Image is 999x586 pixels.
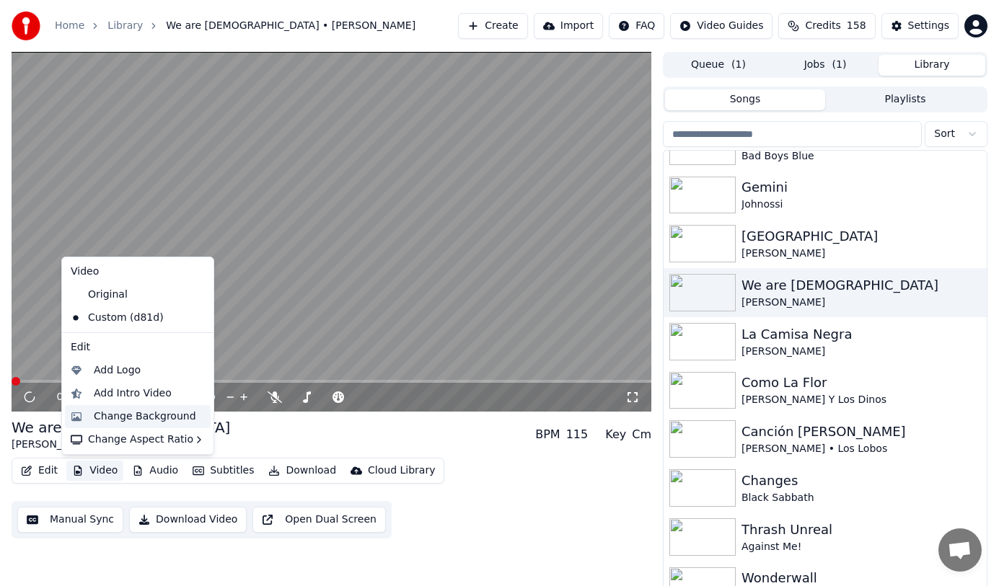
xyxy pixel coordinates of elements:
[566,426,589,443] div: 115
[741,345,981,359] div: [PERSON_NAME]
[665,89,825,110] button: Songs
[731,58,746,72] span: ( 1 )
[632,426,651,443] div: Cm
[741,520,981,540] div: Thrash Unreal
[65,283,189,306] div: Original
[741,226,981,247] div: [GEOGRAPHIC_DATA]
[12,417,230,438] div: We are [DEMOGRAPHIC_DATA]
[772,55,879,76] button: Jobs
[741,149,981,164] div: Bad Boys Blue
[65,428,211,451] div: Change Aspect Ratio
[12,438,230,452] div: [PERSON_NAME]
[805,19,840,33] span: Credits
[94,363,141,378] div: Add Logo
[665,55,772,76] button: Queue
[670,13,773,39] button: Video Guides
[56,390,91,404] div: /
[881,13,959,39] button: Settings
[741,442,981,456] div: [PERSON_NAME] • Los Lobos
[94,386,172,401] div: Add Intro Video
[609,13,664,39] button: FAQ
[55,19,84,33] a: Home
[94,409,196,424] div: Change Background
[879,55,985,76] button: Library
[938,528,982,572] a: Öppna chatt
[741,177,981,197] div: Gemini
[741,422,981,442] div: Canción [PERSON_NAME]
[534,13,603,39] button: Import
[15,461,63,481] button: Edit
[741,540,981,554] div: Against Me!
[126,461,184,481] button: Audio
[368,463,435,478] div: Cloud Library
[741,296,981,310] div: [PERSON_NAME]
[741,324,981,345] div: La Camisa Negra
[107,19,143,33] a: Library
[741,491,981,505] div: Black Sabbath
[605,426,626,443] div: Key
[741,275,981,296] div: We are [DEMOGRAPHIC_DATA]
[17,507,123,533] button: Manual Sync
[741,393,981,407] div: [PERSON_NAME] Y Los Dinos
[187,461,260,481] button: Subtitles
[56,390,79,404] span: 0:00
[66,461,123,481] button: Video
[741,197,981,212] div: Johnossi
[65,260,211,283] div: Video
[778,13,875,39] button: Credits158
[252,507,386,533] button: Open Dual Screen
[847,19,866,33] span: 158
[129,507,247,533] button: Download Video
[263,461,342,481] button: Download
[65,306,189,329] div: Custom (d81d)
[741,373,981,393] div: Como La Flor
[535,426,560,443] div: BPM
[825,89,985,110] button: Playlists
[741,247,981,261] div: [PERSON_NAME]
[934,127,955,141] span: Sort
[458,13,528,39] button: Create
[166,19,415,33] span: We are [DEMOGRAPHIC_DATA] • [PERSON_NAME]
[832,58,847,72] span: ( 1 )
[741,471,981,491] div: Changes
[65,336,211,359] div: Edit
[55,19,415,33] nav: breadcrumb
[908,19,949,33] div: Settings
[12,12,40,40] img: youka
